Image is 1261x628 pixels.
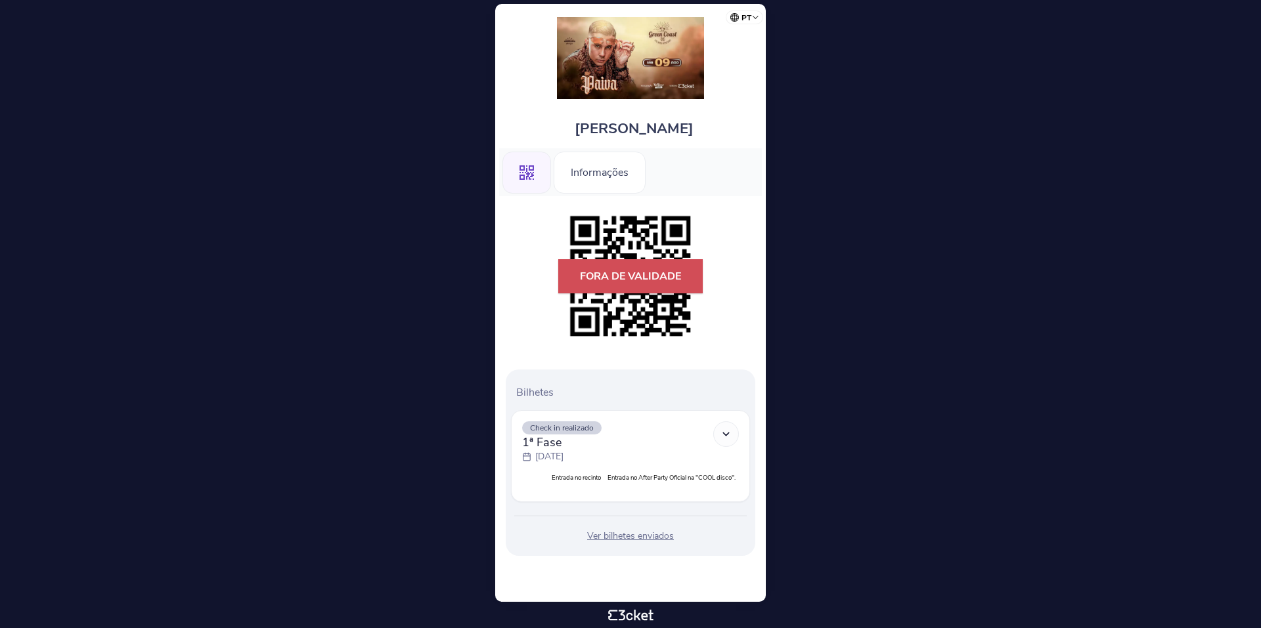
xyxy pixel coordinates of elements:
p: [DATE] [535,450,564,463]
span: Check in realizado [522,421,602,434]
li: Entrada no After Party Oficial na "COOL disco". [608,473,736,482]
li: Entrada no recinto [552,473,601,482]
span: [PERSON_NAME] [575,119,694,138]
div: Ver bilhetes enviados [511,530,750,543]
p: Bilhetes [516,385,750,400]
div: Informações [554,152,646,194]
p: Fora de validade [558,259,703,293]
span: 1ª Fase [522,434,602,450]
img: Mc Paiva [557,17,704,99]
a: Informações [554,164,646,178]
